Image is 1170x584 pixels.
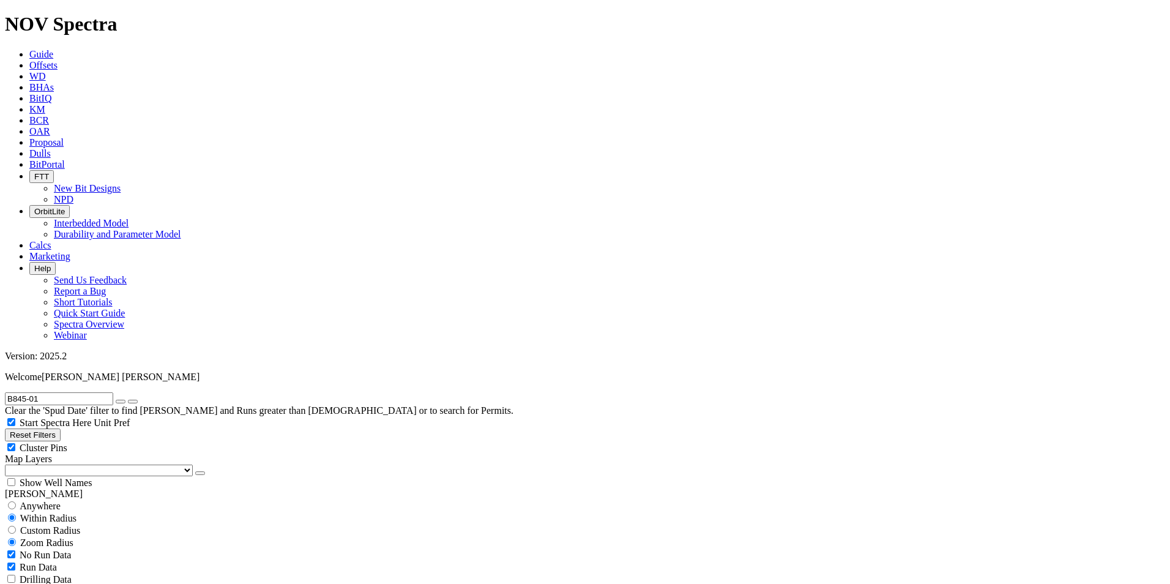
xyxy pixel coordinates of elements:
[29,148,51,159] a: Dulls
[54,319,124,329] a: Spectra Overview
[54,183,121,193] a: New Bit Designs
[20,562,57,572] span: Run Data
[54,308,125,318] a: Quick Start Guide
[42,372,199,382] span: [PERSON_NAME] [PERSON_NAME]
[29,205,70,218] button: OrbitLite
[20,550,71,560] span: No Run Data
[94,417,130,428] span: Unit Pref
[29,170,54,183] button: FTT
[29,93,51,103] a: BitIQ
[29,262,56,275] button: Help
[54,275,127,285] a: Send Us Feedback
[7,418,15,426] input: Start Spectra Here
[54,218,129,228] a: Interbedded Model
[34,172,49,181] span: FTT
[54,297,113,307] a: Short Tutorials
[54,286,106,296] a: Report a Bug
[29,49,53,59] a: Guide
[29,60,58,70] a: Offsets
[5,405,513,416] span: Clear the 'Spud Date' filter to find [PERSON_NAME] and Runs greater than [DEMOGRAPHIC_DATA] or to...
[29,137,64,148] a: Proposal
[20,501,61,511] span: Anywhere
[5,392,113,405] input: Search
[5,454,52,464] span: Map Layers
[29,82,54,92] a: BHAs
[5,351,1165,362] div: Version: 2025.2
[34,207,65,216] span: OrbitLite
[5,372,1165,383] p: Welcome
[20,537,73,548] span: Zoom Radius
[54,194,73,204] a: NPD
[29,71,46,81] a: WD
[54,229,181,239] a: Durability and Parameter Model
[20,443,67,453] span: Cluster Pins
[20,417,91,428] span: Start Spectra Here
[20,525,80,536] span: Custom Radius
[34,264,51,273] span: Help
[29,126,50,137] a: OAR
[54,330,87,340] a: Webinar
[20,477,92,488] span: Show Well Names
[5,13,1165,36] h1: NOV Spectra
[29,159,65,170] a: BitPortal
[29,240,51,250] a: Calcs
[29,104,45,114] a: KM
[29,251,70,261] a: Marketing
[5,489,1165,500] div: [PERSON_NAME]
[29,115,49,125] a: BCR
[20,513,76,523] span: Within Radius
[5,429,61,441] button: Reset Filters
